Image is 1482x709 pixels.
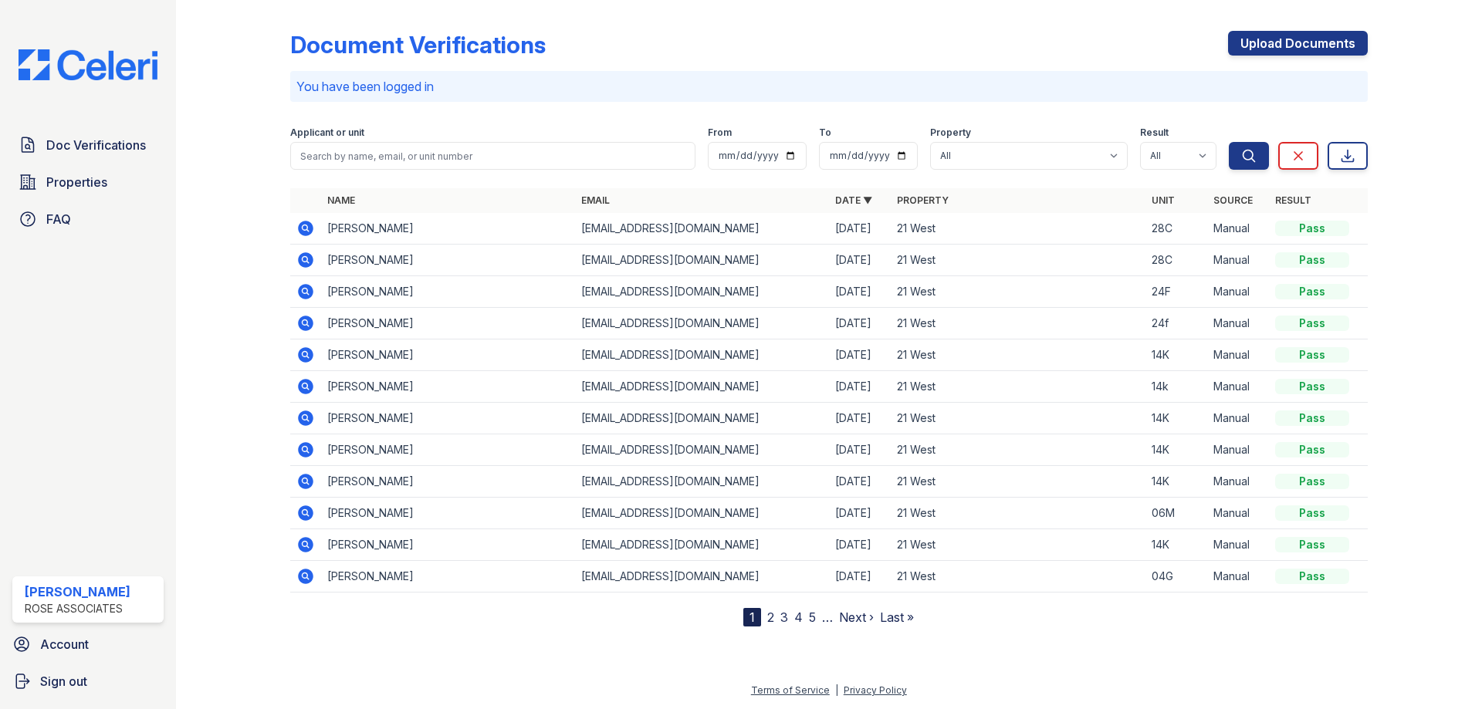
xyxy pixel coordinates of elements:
[1275,537,1349,552] div: Pass
[575,308,829,339] td: [EMAIL_ADDRESS][DOMAIN_NAME]
[321,434,575,466] td: [PERSON_NAME]
[1207,371,1269,403] td: Manual
[829,561,891,593] td: [DATE]
[1145,434,1207,466] td: 14K
[1275,284,1349,299] div: Pass
[1275,347,1349,363] div: Pass
[575,213,829,245] td: [EMAIL_ADDRESS][DOMAIN_NAME]
[321,466,575,498] td: [PERSON_NAME]
[1275,316,1349,331] div: Pass
[1152,194,1175,206] a: Unit
[581,194,610,206] a: Email
[1145,403,1207,434] td: 14K
[12,167,164,198] a: Properties
[1213,194,1253,206] a: Source
[1207,308,1269,339] td: Manual
[321,561,575,593] td: [PERSON_NAME]
[829,529,891,561] td: [DATE]
[575,466,829,498] td: [EMAIL_ADDRESS][DOMAIN_NAME]
[296,77,1362,96] p: You have been logged in
[891,245,1145,276] td: 21 West
[321,213,575,245] td: [PERSON_NAME]
[829,434,891,466] td: [DATE]
[1145,276,1207,308] td: 24F
[1207,498,1269,529] td: Manual
[1145,339,1207,371] td: 14K
[321,403,575,434] td: [PERSON_NAME]
[829,498,891,529] td: [DATE]
[12,204,164,235] a: FAQ
[575,245,829,276] td: [EMAIL_ADDRESS][DOMAIN_NAME]
[897,194,949,206] a: Property
[6,49,170,80] img: CE_Logo_Blue-a8612792a0a2168367f1c8372b55b34899dd931a85d93a1a3d3e32e68fde9ad4.png
[1140,127,1169,139] label: Result
[12,130,164,160] a: Doc Verifications
[6,666,170,697] a: Sign out
[829,339,891,371] td: [DATE]
[835,194,872,206] a: Date ▼
[1275,474,1349,489] div: Pass
[575,276,829,308] td: [EMAIL_ADDRESS][DOMAIN_NAME]
[46,173,107,191] span: Properties
[1275,505,1349,521] div: Pass
[1207,561,1269,593] td: Manual
[844,684,907,696] a: Privacy Policy
[1145,561,1207,593] td: 04G
[891,308,1145,339] td: 21 West
[819,127,831,139] label: To
[829,403,891,434] td: [DATE]
[1145,371,1207,403] td: 14k
[751,684,830,696] a: Terms of Service
[891,434,1145,466] td: 21 West
[40,672,87,690] span: Sign out
[1275,410,1349,426] div: Pass
[839,609,874,625] a: Next ›
[891,529,1145,561] td: 21 West
[891,276,1145,308] td: 21 West
[321,308,575,339] td: [PERSON_NAME]
[708,127,732,139] label: From
[891,403,1145,434] td: 21 West
[829,276,891,308] td: [DATE]
[40,635,89,653] span: Account
[891,498,1145,529] td: 21 West
[575,339,829,371] td: [EMAIL_ADDRESS][DOMAIN_NAME]
[321,529,575,561] td: [PERSON_NAME]
[321,339,575,371] td: [PERSON_NAME]
[575,529,829,561] td: [EMAIL_ADDRESS][DOMAIN_NAME]
[321,498,575,529] td: [PERSON_NAME]
[829,213,891,245] td: [DATE]
[1145,213,1207,245] td: 28C
[25,601,130,616] div: Rose Associates
[829,245,891,276] td: [DATE]
[1275,442,1349,457] div: Pass
[327,194,355,206] a: Name
[829,466,891,498] td: [DATE]
[1207,529,1269,561] td: Manual
[743,608,761,626] div: 1
[25,582,130,601] div: [PERSON_NAME]
[575,371,829,403] td: [EMAIL_ADDRESS][DOMAIN_NAME]
[891,213,1145,245] td: 21 West
[1275,221,1349,236] div: Pass
[891,371,1145,403] td: 21 West
[1207,466,1269,498] td: Manual
[46,136,146,154] span: Doc Verifications
[1145,529,1207,561] td: 14K
[767,609,774,625] a: 2
[321,371,575,403] td: [PERSON_NAME]
[829,371,891,403] td: [DATE]
[891,339,1145,371] td: 21 West
[809,609,816,625] a: 5
[321,276,575,308] td: [PERSON_NAME]
[1275,379,1349,394] div: Pass
[891,561,1145,593] td: 21 West
[822,608,833,626] span: …
[290,127,364,139] label: Applicant or unit
[1228,31,1368,56] a: Upload Documents
[1207,245,1269,276] td: Manual
[575,561,829,593] td: [EMAIL_ADDRESS][DOMAIN_NAME]
[1145,466,1207,498] td: 14K
[1275,569,1349,584] div: Pass
[891,466,1145,498] td: 21 West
